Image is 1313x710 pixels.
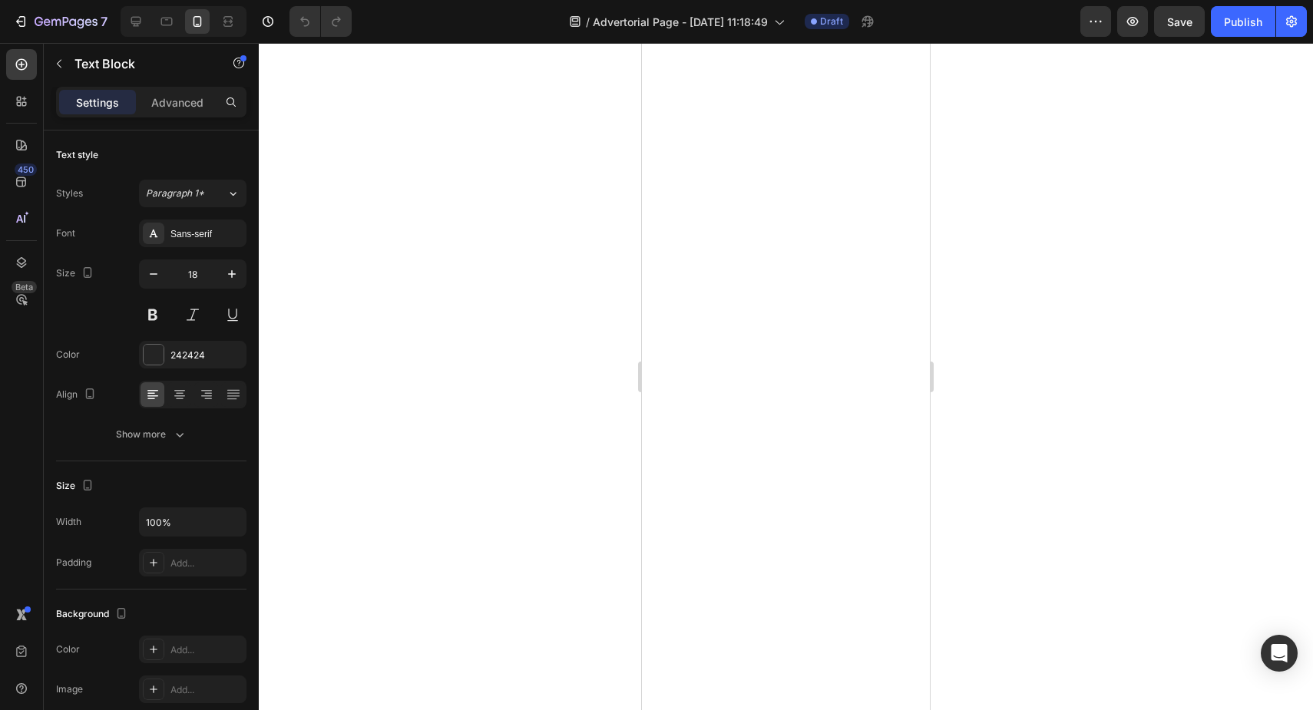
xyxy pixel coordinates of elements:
[170,643,243,657] div: Add...
[56,642,80,656] div: Color
[1154,6,1205,37] button: Save
[12,281,37,293] div: Beta
[56,348,80,362] div: Color
[1224,14,1262,30] div: Publish
[56,421,246,448] button: Show more
[56,476,97,497] div: Size
[1167,15,1192,28] span: Save
[56,604,131,625] div: Background
[56,148,98,162] div: Text style
[151,94,203,111] p: Advanced
[170,348,243,362] div: 242424
[56,556,91,570] div: Padding
[15,163,37,176] div: 450
[101,12,107,31] p: 7
[140,508,246,536] input: Auto
[139,180,246,207] button: Paragraph 1*
[170,556,243,570] div: Add...
[289,6,352,37] div: Undo/Redo
[56,263,97,284] div: Size
[56,385,99,405] div: Align
[586,14,590,30] span: /
[56,515,81,529] div: Width
[6,6,114,37] button: 7
[56,187,83,200] div: Styles
[593,14,768,30] span: Advertorial Page - [DATE] 11:18:49
[146,187,204,200] span: Paragraph 1*
[74,54,205,73] p: Text Block
[820,15,843,28] span: Draft
[1261,635,1298,672] div: Open Intercom Messenger
[56,226,75,240] div: Font
[76,94,119,111] p: Settings
[56,682,83,696] div: Image
[170,683,243,697] div: Add...
[642,43,930,710] iframe: Design area
[1211,6,1275,37] button: Publish
[116,427,187,442] div: Show more
[170,227,243,241] div: Sans-serif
